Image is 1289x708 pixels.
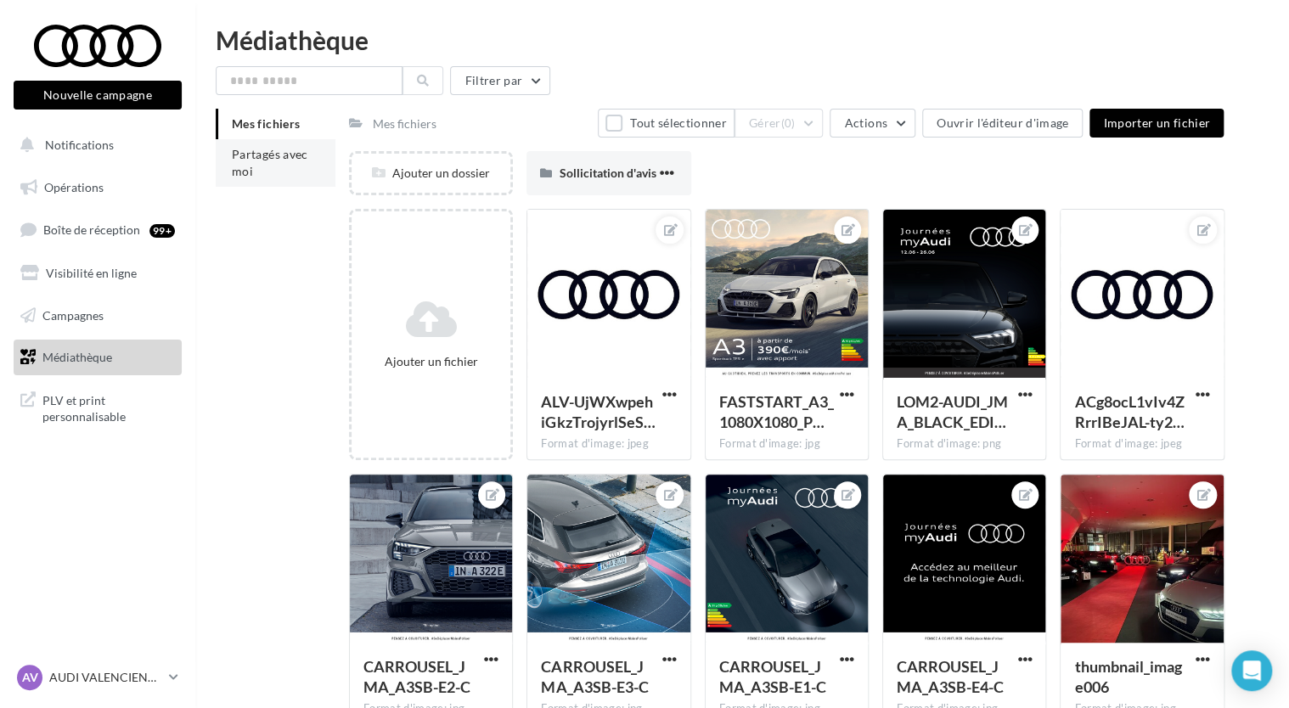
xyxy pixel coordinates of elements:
button: Gérer(0) [735,109,824,138]
button: Ouvrir l'éditeur d'image [922,109,1083,138]
span: Actions [844,115,887,130]
span: AV [22,669,38,686]
span: Partagés avec moi [232,147,308,178]
span: LOM2-AUDI_JMA_BLACK_EDITION_GAMME_CARROUSEL_1 [897,392,1008,431]
div: Format d'image: jpeg [541,436,676,452]
button: Actions [830,109,915,138]
span: CARROUSEL_JMA_A3SB-E1-C [719,657,826,696]
span: Sollicitation d'avis [559,166,656,180]
span: ALV-UjWXwpehiGkzTrojyrlSeSZHLLDb-F2yk4lHRqfEKd-39QAJyvrq [541,392,655,431]
span: ACg8ocL1vIv4ZRrrIBeJAL-ty2sRYIMGFMbAYBc5quPRcJkoD11P_jfR [1074,392,1184,431]
a: Médiathèque [10,340,185,375]
div: Ajouter un fichier [358,353,504,370]
span: PLV et print personnalisable [42,389,175,425]
span: Importer un fichier [1103,115,1210,130]
span: CARROUSEL_JMA_A3SB-E3-C [541,657,648,696]
button: Filtrer par [450,66,550,95]
span: (0) [781,116,796,130]
span: CARROUSEL_JMA_A3SB-E2-C [363,657,470,696]
span: Campagnes [42,307,104,322]
button: Notifications [10,127,178,163]
div: Ajouter un dossier [352,165,510,182]
span: CARROUSEL_JMA_A3SB-E4-C [897,657,1004,696]
div: Open Intercom Messenger [1231,650,1272,691]
span: Opérations [44,180,104,194]
span: Médiathèque [42,350,112,364]
span: FASTSTART_A3_1080X1080_PL_META_LOM1 [719,392,834,431]
a: Visibilité en ligne [10,256,185,291]
div: Format d'image: jpg [719,436,854,452]
span: thumbnail_image006 [1074,657,1181,696]
a: Campagnes [10,298,185,334]
div: Mes fichiers [373,115,436,132]
div: Format d'image: png [897,436,1032,452]
span: Visibilité en ligne [46,266,137,280]
button: Importer un fichier [1089,109,1224,138]
p: AUDI VALENCIENNES [49,669,162,686]
div: Médiathèque [216,27,1269,53]
button: Tout sélectionner [598,109,734,138]
div: Format d'image: jpeg [1074,436,1209,452]
a: AV AUDI VALENCIENNES [14,661,182,694]
span: Mes fichiers [232,116,300,131]
span: Boîte de réception [43,222,140,237]
a: Opérations [10,170,185,205]
button: Nouvelle campagne [14,81,182,110]
div: 99+ [149,224,175,238]
a: Boîte de réception99+ [10,211,185,248]
span: Notifications [45,138,114,152]
a: PLV et print personnalisable [10,382,185,432]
